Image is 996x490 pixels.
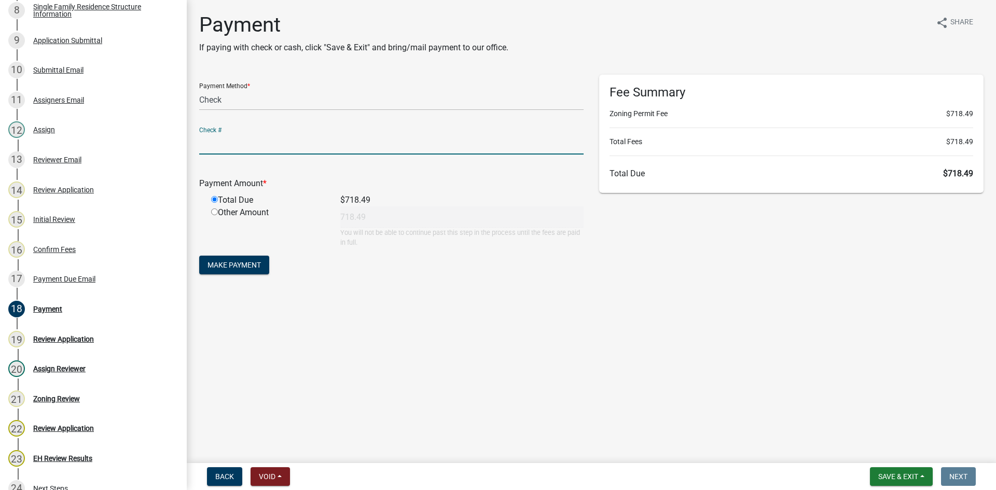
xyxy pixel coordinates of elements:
div: 16 [8,241,25,258]
span: $718.49 [943,169,973,178]
i: share [936,17,948,29]
span: Make Payment [208,261,261,269]
div: 9 [8,32,25,49]
h1: Payment [199,12,508,37]
span: Next [949,472,967,481]
p: If paying with check or cash, click "Save & Exit" and bring/mail payment to our office. [199,41,508,54]
div: Initial Review [33,216,75,223]
div: Total Due [203,194,333,206]
div: Assign Reviewer [33,365,86,372]
div: 18 [8,301,25,317]
button: Back [207,467,242,486]
div: 21 [8,390,25,407]
span: Save & Exit [878,472,918,481]
button: shareShare [928,12,981,33]
button: Make Payment [199,256,269,274]
li: Zoning Permit Fee [610,108,973,119]
div: 17 [8,271,25,287]
div: Payment Due Email [33,275,95,283]
div: 19 [8,331,25,347]
div: 14 [8,181,25,198]
span: Void [259,472,275,481]
button: Void [251,467,290,486]
h6: Fee Summary [610,85,973,100]
div: 15 [8,211,25,228]
h6: Total Due [610,169,973,178]
li: Total Fees [610,136,973,147]
div: Assign [33,126,55,133]
div: Application Submittal [33,37,102,44]
div: Review Application [33,335,94,343]
span: Share [950,17,973,29]
div: 22 [8,420,25,437]
div: Assigners Email [33,96,84,104]
div: Confirm Fees [33,246,76,253]
div: Single Family Residence Structure Information [33,3,170,18]
div: Payment Amount [191,177,591,190]
div: Payment [33,305,62,313]
div: $718.49 [333,194,591,206]
div: 8 [8,2,25,19]
div: Reviewer Email [33,156,81,163]
span: Back [215,472,234,481]
div: Zoning Review [33,395,80,402]
button: Next [941,467,976,486]
div: 20 [8,360,25,377]
div: 23 [8,450,25,467]
div: EH Review Results [33,455,92,462]
div: Review Application [33,186,94,193]
div: Submittal Email [33,66,84,74]
div: 13 [8,151,25,168]
div: 12 [8,121,25,138]
button: Save & Exit [870,467,933,486]
div: 10 [8,62,25,78]
div: Review Application [33,425,94,432]
span: $718.49 [946,136,973,147]
span: $718.49 [946,108,973,119]
div: Other Amount [203,206,333,247]
div: 11 [8,92,25,108]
